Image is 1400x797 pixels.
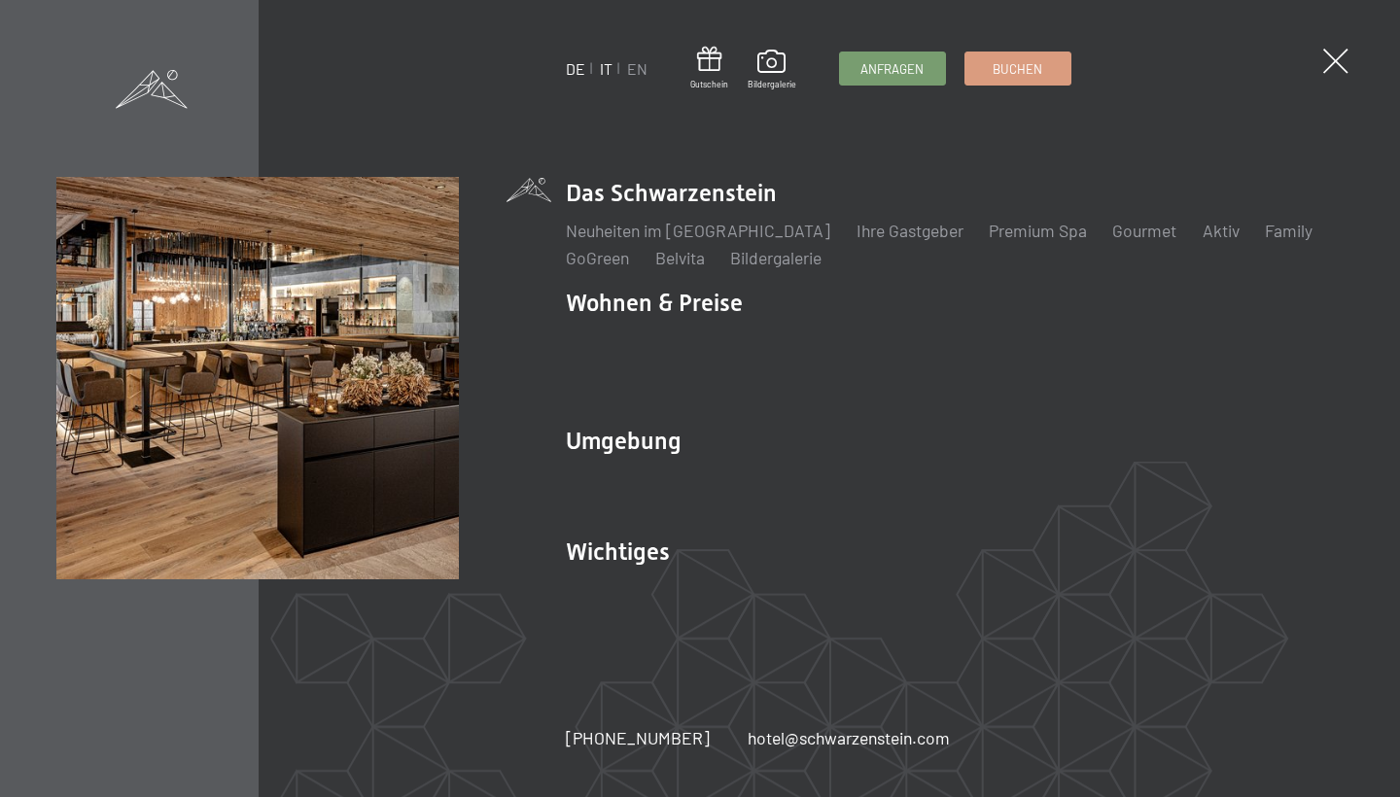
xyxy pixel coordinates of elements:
[566,220,830,241] a: Neuheiten im [GEOGRAPHIC_DATA]
[566,247,629,268] a: GoGreen
[993,60,1042,78] span: Buchen
[860,60,924,78] span: Anfragen
[627,59,647,78] a: EN
[857,220,963,241] a: Ihre Gastgeber
[1203,220,1240,241] a: Aktiv
[566,726,710,750] a: [PHONE_NUMBER]
[989,220,1087,241] a: Premium Spa
[748,79,796,90] span: Bildergalerie
[1265,220,1312,241] a: Family
[965,52,1070,85] a: Buchen
[600,59,612,78] a: IT
[566,727,710,748] span: [PHONE_NUMBER]
[690,79,728,90] span: Gutschein
[566,59,585,78] a: DE
[690,47,728,90] a: Gutschein
[1112,220,1176,241] a: Gourmet
[730,247,822,268] a: Bildergalerie
[840,52,945,85] a: Anfragen
[655,247,705,268] a: Belvita
[748,50,796,90] a: Bildergalerie
[748,726,950,750] a: hotel@schwarzenstein.com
